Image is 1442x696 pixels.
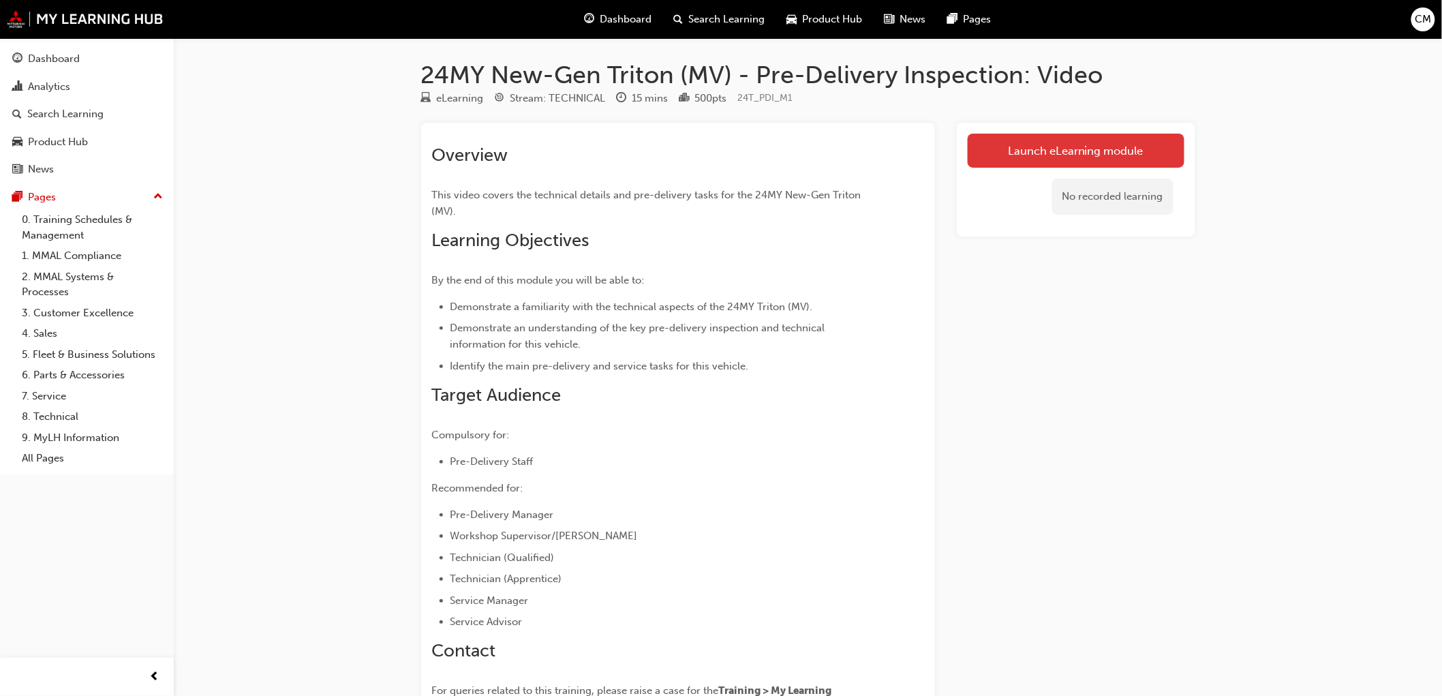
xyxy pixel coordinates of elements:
a: 1. MMAL Compliance [16,245,168,267]
button: Pages [5,185,168,210]
a: 9. MyLH Information [16,427,168,449]
button: CM [1411,7,1435,31]
span: news-icon [12,164,22,176]
a: 2. MMAL Systems & Processes [16,267,168,303]
a: news-iconNews [873,5,936,33]
a: 6. Parts & Accessories [16,365,168,386]
img: mmal [7,10,164,28]
div: Search Learning [27,106,104,122]
span: CM [1415,12,1432,27]
a: pages-iconPages [936,5,1002,33]
span: car-icon [12,136,22,149]
span: Pages [963,12,991,27]
span: podium-icon [679,93,690,105]
span: Service Advisor [450,616,523,628]
span: pages-icon [12,192,22,204]
span: Dashboard [600,12,651,27]
span: learningResourceType_ELEARNING-icon [421,93,431,105]
a: All Pages [16,448,168,469]
div: eLearning [437,91,484,106]
button: DashboardAnalyticsSearch LearningProduct HubNews [5,44,168,185]
span: chart-icon [12,81,22,93]
div: Analytics [28,79,70,95]
div: Dashboard [28,51,80,67]
a: Analytics [5,74,168,100]
span: News [900,12,925,27]
span: By the end of this module you will be able to: [432,274,645,286]
div: Stream: TECHNICAL [510,91,606,106]
span: Search Learning [688,12,765,27]
a: car-iconProduct Hub [776,5,873,33]
a: guage-iconDashboard [573,5,662,33]
span: guage-icon [12,53,22,65]
span: search-icon [12,108,22,121]
a: Dashboard [5,46,168,72]
a: 7. Service [16,386,168,407]
a: Search Learning [5,102,168,127]
a: Product Hub [5,130,168,155]
span: Overview [432,145,508,166]
span: Target Audience [432,384,562,406]
span: Demonstrate a familiarity with the technical aspects of the 24MY Triton (MV). [450,301,813,313]
span: prev-icon [150,669,160,686]
a: 5. Fleet & Business Solutions [16,344,168,365]
span: Learning Objectives [432,230,589,251]
span: Identify the main pre-delivery and service tasks for this vehicle. [450,360,749,372]
div: 500 pts [695,91,727,106]
h1: 24MY New-Gen Triton (MV) - Pre-Delivery Inspection: Video [421,60,1195,90]
span: Workshop Supervisor/[PERSON_NAME] [450,530,638,542]
span: guage-icon [584,11,594,28]
a: search-iconSearch Learning [662,5,776,33]
span: Service Manager [450,594,529,607]
div: Duration [617,90,669,107]
span: search-icon [673,11,683,28]
span: Pre-Delivery Staff [450,455,534,468]
span: Pre-Delivery Manager [450,509,554,521]
span: Contact [432,640,496,661]
span: Product Hub [802,12,862,27]
div: Product Hub [28,134,88,150]
span: pages-icon [947,11,957,28]
span: Technician (Apprentice) [450,573,562,585]
a: 0. Training Schedules & Management [16,209,168,245]
span: news-icon [884,11,894,28]
span: Demonstrate an understanding of the key pre-delivery inspection and technical information for thi... [450,322,828,350]
span: clock-icon [617,93,627,105]
div: Points [679,90,727,107]
span: Recommended for: [432,482,523,494]
div: News [28,162,54,177]
span: This video covers the technical details and pre-delivery tasks for the 24MY New-Gen Triton (MV). [432,189,864,217]
div: Type [421,90,484,107]
span: Learning resource code [738,92,793,104]
div: 15 mins [632,91,669,106]
a: 4. Sales [16,323,168,344]
a: 3. Customer Excellence [16,303,168,324]
a: 8. Technical [16,406,168,427]
div: Pages [28,190,56,205]
span: car-icon [786,11,797,28]
span: target-icon [495,93,505,105]
a: Launch eLearning module [968,134,1184,168]
span: up-icon [153,188,163,206]
span: Compulsory for: [432,429,510,441]
div: No recorded learning [1052,179,1173,215]
div: Stream [495,90,606,107]
a: News [5,157,168,182]
span: Technician (Qualified) [450,551,555,564]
